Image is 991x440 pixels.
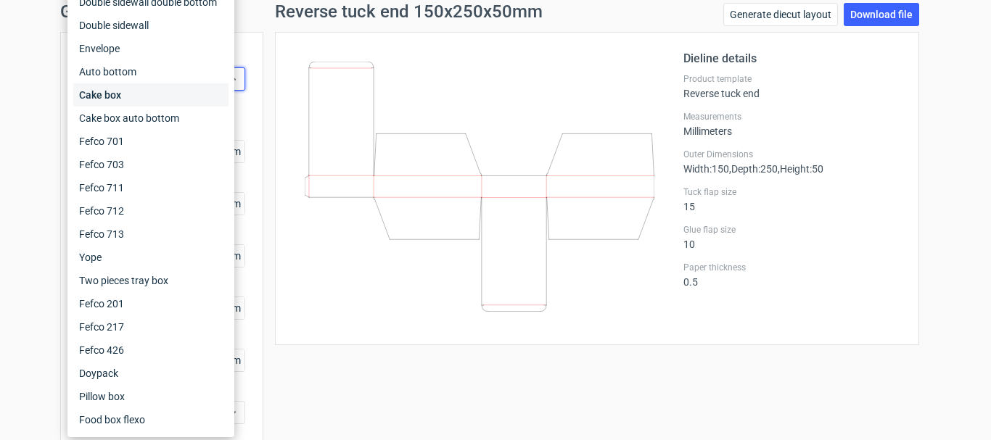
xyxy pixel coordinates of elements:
div: Fefco 703 [73,153,229,176]
div: 10 [683,224,901,250]
div: Reverse tuck end [683,73,901,99]
div: Fefco 217 [73,315,229,339]
div: Doypack [73,362,229,385]
a: Download file [844,3,919,26]
label: Glue flap size [683,224,901,236]
div: Fefco 711 [73,176,229,199]
span: Width : 150 [683,163,729,175]
div: Fefco 426 [73,339,229,362]
div: Fefco 701 [73,130,229,153]
div: Envelope [73,37,229,60]
h1: Reverse tuck end 150x250x50mm [275,3,543,20]
label: Outer Dimensions [683,149,901,160]
div: Pillow box [73,385,229,408]
div: Fefco 201 [73,292,229,315]
label: Product template [683,73,901,85]
div: Two pieces tray box [73,269,229,292]
a: Generate diecut layout [723,3,838,26]
div: 15 [683,186,901,212]
label: Tuck flap size [683,186,901,198]
div: Millimeters [683,111,901,137]
div: Double sidewall [73,14,229,37]
span: , Height : 50 [778,163,823,175]
div: Food box flexo [73,408,229,431]
span: , Depth : 250 [729,163,778,175]
div: Yope [73,246,229,269]
div: Auto bottom [73,60,229,83]
h1: Generate new dieline [60,3,931,20]
div: Fefco 713 [73,223,229,246]
label: Measurements [683,111,901,123]
div: 0.5 [683,262,901,288]
div: Cake box [73,83,229,107]
label: Paper thickness [683,262,901,273]
div: Fefco 712 [73,199,229,223]
div: Cake box auto bottom [73,107,229,130]
h2: Dieline details [683,50,901,67]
